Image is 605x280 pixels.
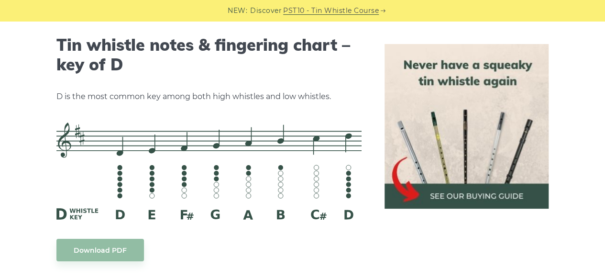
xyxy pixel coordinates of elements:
a: PST10 - Tin Whistle Course [283,5,379,16]
img: tin whistle buying guide [385,44,549,209]
span: Discover [250,5,282,16]
p: D is the most common key among both high whistles and low whistles. [56,90,362,103]
h2: Tin whistle notes & fingering chart – key of D [56,35,362,75]
a: Download PDF [56,239,144,261]
img: D Whistle Fingering Chart And Notes [56,123,362,219]
span: NEW: [228,5,247,16]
